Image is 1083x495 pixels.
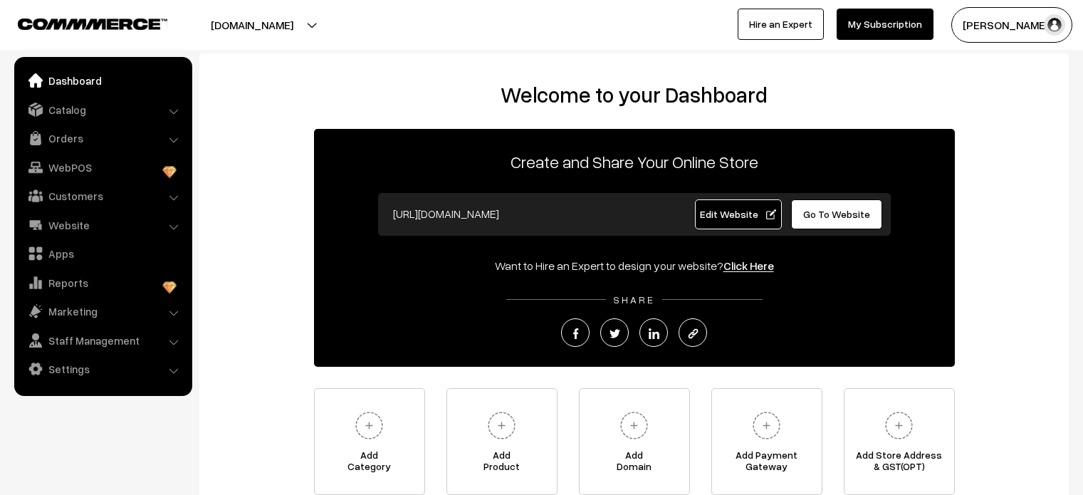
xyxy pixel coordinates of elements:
[711,388,822,495] a: Add PaymentGateway
[18,68,187,93] a: Dashboard
[314,257,955,274] div: Want to Hire an Expert to design your website?
[879,406,919,445] img: plus.svg
[579,388,690,495] a: AddDomain
[482,406,521,445] img: plus.svg
[614,406,654,445] img: plus.svg
[18,125,187,151] a: Orders
[350,406,389,445] img: plus.svg
[695,199,782,229] a: Edit Website
[18,97,187,123] a: Catalog
[738,9,824,40] a: Hire an Expert
[700,208,776,220] span: Edit Website
[951,7,1072,43] button: [PERSON_NAME]
[18,270,187,296] a: Reports
[723,259,774,273] a: Click Here
[837,9,933,40] a: My Subscription
[18,241,187,266] a: Apps
[844,388,955,495] a: Add Store Address& GST(OPT)
[161,7,343,43] button: [DOMAIN_NAME]
[580,449,689,478] span: Add Domain
[18,356,187,382] a: Settings
[803,208,870,220] span: Go To Website
[447,449,557,478] span: Add Product
[214,82,1055,108] h2: Welcome to your Dashboard
[18,155,187,180] a: WebPOS
[712,449,822,478] span: Add Payment Gateway
[18,328,187,353] a: Staff Management
[18,19,167,29] img: COMMMERCE
[314,388,425,495] a: AddCategory
[844,449,954,478] span: Add Store Address & GST(OPT)
[747,406,786,445] img: plus.svg
[18,212,187,238] a: Website
[791,199,883,229] a: Go To Website
[18,183,187,209] a: Customers
[1044,14,1065,36] img: user
[18,14,142,31] a: COMMMERCE
[18,298,187,324] a: Marketing
[314,149,955,174] p: Create and Share Your Online Store
[606,293,662,306] span: SHARE
[446,388,558,495] a: AddProduct
[315,449,424,478] span: Add Category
